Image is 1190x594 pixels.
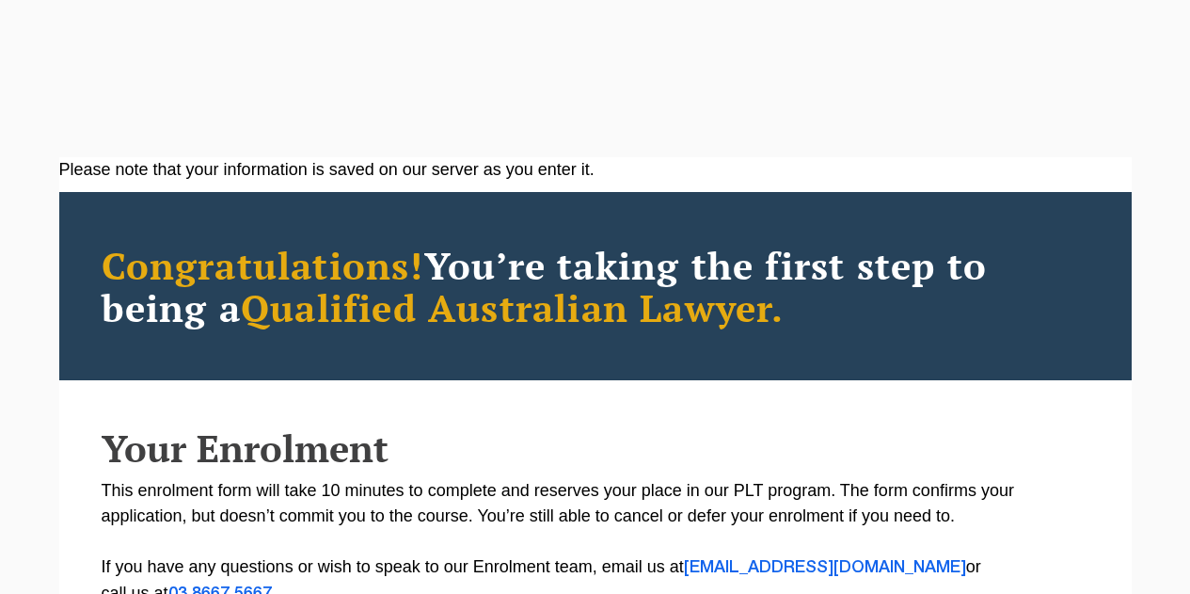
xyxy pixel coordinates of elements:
span: Qualified Australian Lawyer. [241,282,785,332]
h2: You’re taking the first step to being a [102,244,1089,329]
span: Congratulations! [102,240,424,290]
div: Please note that your information is saved on our server as you enter it. [59,157,1132,183]
h2: Your Enrolment [102,427,1089,469]
a: [EMAIL_ADDRESS][DOMAIN_NAME] [684,560,966,575]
